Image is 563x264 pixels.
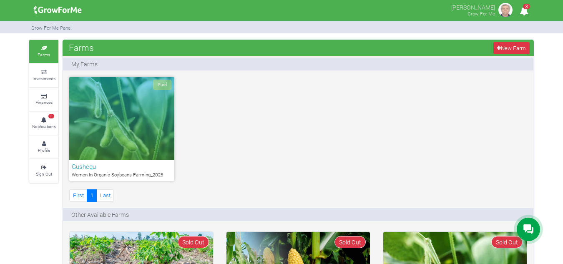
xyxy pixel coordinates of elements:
a: 3 [516,8,532,16]
span: Sold Out [334,236,366,248]
a: New Farm [493,42,530,54]
p: [PERSON_NAME] [451,2,495,12]
p: My Farms [71,60,98,68]
span: 3 [523,4,530,9]
small: Investments [33,75,55,81]
span: Sold Out [178,236,209,248]
a: Finances [29,88,58,111]
a: Sign Out [29,159,58,182]
img: growforme image [497,2,514,18]
a: First [69,189,87,201]
img: growforme image [31,2,85,18]
a: Investments [29,64,58,87]
span: Farms [67,39,96,56]
small: Grow For Me [467,10,495,17]
small: Profile [38,147,50,153]
small: Finances [35,99,53,105]
span: Paid [153,80,171,90]
a: Last [96,189,114,201]
a: Farms [29,40,58,63]
p: Other Available Farms [71,210,129,219]
span: Sold Out [491,236,523,248]
a: Profile [29,136,58,158]
small: Sign Out [36,171,52,177]
nav: Page Navigation [69,189,114,201]
a: Paid Gushegu Women In Organic Soybeans Farming_2025 [69,77,174,181]
a: 1 [87,189,97,201]
small: Farms [38,52,50,58]
h6: Gushegu [72,163,172,170]
small: Notifications [32,123,56,129]
small: Grow For Me Panel [31,25,72,31]
a: 3 Notifications [29,112,58,135]
span: 3 [48,114,54,119]
i: Notifications [516,2,532,20]
p: Women In Organic Soybeans Farming_2025 [72,171,172,179]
